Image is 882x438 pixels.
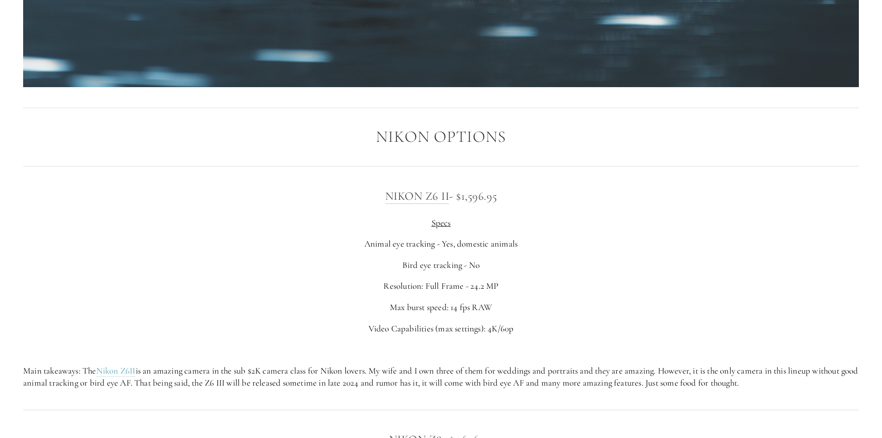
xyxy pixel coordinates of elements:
a: Nikon Z6II [96,365,136,377]
h2: Nikon Options [23,128,859,146]
p: Bird eye tracking - No [23,259,859,272]
p: Resolution: Full Frame - 24.2 MP [23,280,859,292]
h3: - $1,596.95 [23,187,859,205]
p: Max burst speed: 14 fps RAW [23,301,859,314]
p: Animal eye tracking - Yes, domestic animals [23,238,859,250]
p: Main takeaways: The is an amazing camera in the sub $2K camera class for Nikon lovers. My wife an... [23,365,859,389]
p: Video Capabilities (max settings): 4K/60p [23,323,859,335]
a: Nikon Z6 II [385,189,450,204]
span: Specs [432,217,451,228]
